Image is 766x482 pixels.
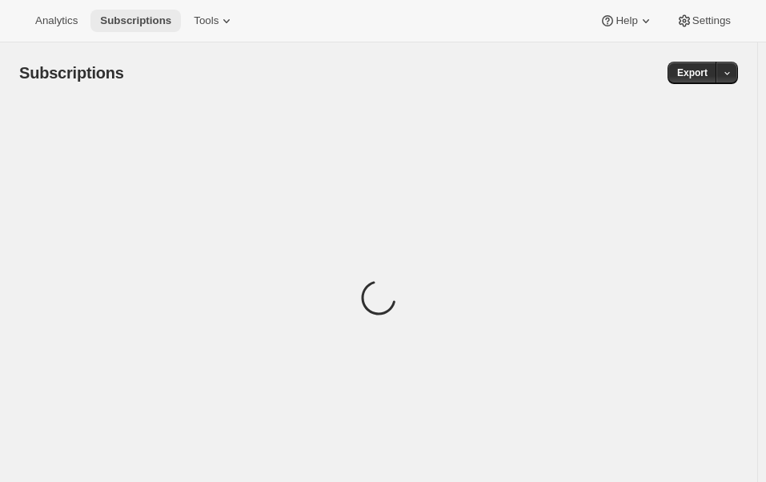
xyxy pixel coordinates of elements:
button: Subscriptions [90,10,181,32]
button: Export [668,62,717,84]
span: Settings [692,14,731,27]
button: Help [590,10,663,32]
span: Help [616,14,637,27]
button: Settings [667,10,740,32]
span: Subscriptions [100,14,171,27]
button: Analytics [26,10,87,32]
span: Export [677,66,708,79]
span: Subscriptions [19,64,124,82]
span: Tools [194,14,219,27]
span: Analytics [35,14,78,27]
button: Tools [184,10,244,32]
